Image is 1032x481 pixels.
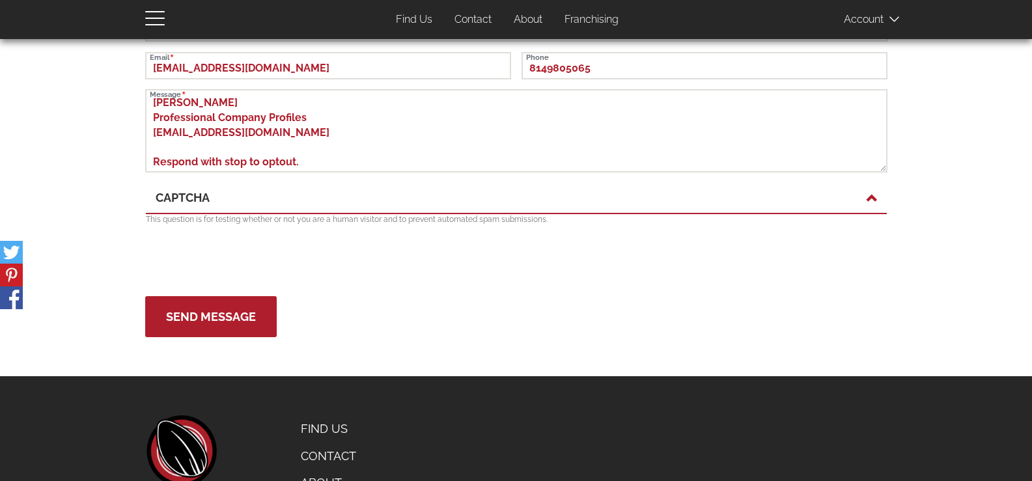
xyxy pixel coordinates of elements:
input: Email [145,52,511,79]
a: Find Us [386,7,442,33]
a: Franchising [555,7,628,33]
a: Contact [445,7,501,33]
a: CAPTCHA [156,189,877,206]
a: Find Us [291,415,419,443]
input: Phone [522,52,887,79]
a: Contact [291,443,419,470]
a: About [504,7,552,33]
p: This question is for testing whether or not you are a human visitor and to prevent automated spam... [146,214,887,225]
iframe: reCAPTCHA [146,232,344,282]
button: Send Message [145,296,277,337]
